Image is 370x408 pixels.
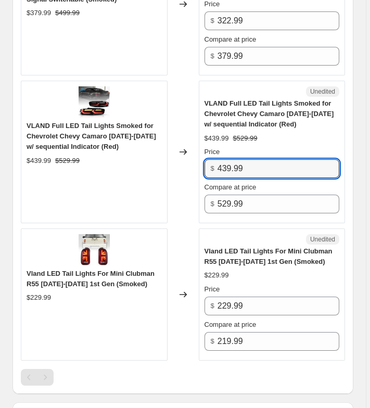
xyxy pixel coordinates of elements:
[55,9,80,17] span: $499.99
[55,157,80,164] span: $529.99
[310,235,335,244] span: Unedited
[27,270,155,288] span: Vland LED Tail Lights For Mini Clubman R55 [DATE]-[DATE] 1st Gen (Smoked)
[211,52,214,60] span: $
[205,148,220,156] span: Price
[211,337,214,345] span: $
[27,157,51,164] span: $439.99
[79,86,110,118] img: bdd19335-6673-45b9-8104-aee37c3401b9_cb2bd74a-6a45-470e-b717-6711486b47b6_80x.jpg
[27,9,51,17] span: $379.99
[205,99,334,128] span: VLAND Full LED Tail Lights Smoked for Chevrolet Chevy Camaro [DATE]-[DATE] w/ sequential Indicato...
[211,302,214,310] span: $
[27,122,156,150] span: VLAND Full LED Tail Lights Smoked for Chevrolet Chevy Camaro [DATE]-[DATE] w/ sequential Indicato...
[205,35,257,43] span: Compare at price
[310,87,335,96] span: Unedited
[205,321,257,328] span: Compare at price
[211,164,214,172] span: $
[233,134,258,142] span: $529.99
[79,234,110,265] img: 1_4969d3b5-381d-4be0-b06a-cd1b8c53fc60_80x.jpg
[205,183,257,191] span: Compare at price
[205,134,229,142] span: $439.99
[21,369,54,386] nav: Pagination
[205,271,229,279] span: $229.99
[205,285,220,293] span: Price
[27,294,51,301] span: $229.99
[211,200,214,208] span: $
[211,17,214,24] span: $
[205,247,333,265] span: Vland LED Tail Lights For Mini Clubman R55 [DATE]-[DATE] 1st Gen (Smoked)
